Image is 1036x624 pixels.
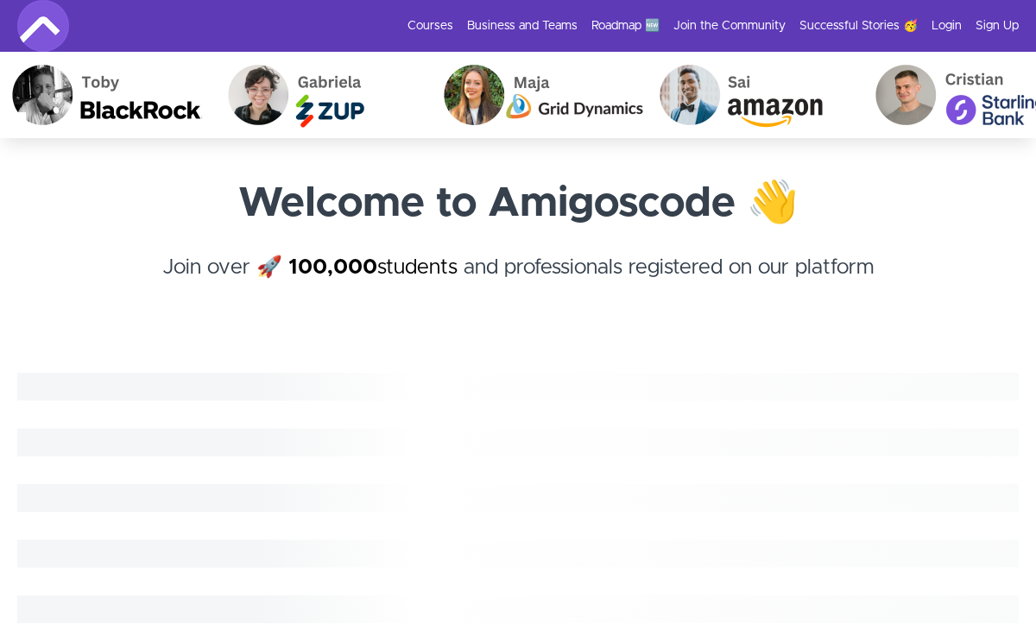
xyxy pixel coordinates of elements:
strong: 100,000 [288,257,377,278]
a: Join the Community [673,17,786,35]
a: Sign Up [976,17,1019,35]
h4: Join over 🚀 and professionals registered on our platform [17,252,1019,314]
a: Business and Teams [467,17,578,35]
a: Roadmap 🆕 [591,17,660,35]
strong: Welcome to Amigoscode 👋 [238,183,799,224]
a: Courses [407,17,453,35]
a: Successful Stories 🥳 [799,17,918,35]
a: 100,000students [288,257,458,278]
img: Maja [429,52,645,138]
img: Sai [645,52,861,138]
a: Login [932,17,962,35]
img: Gabriela [213,52,429,138]
svg: Loading [17,373,1019,623]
